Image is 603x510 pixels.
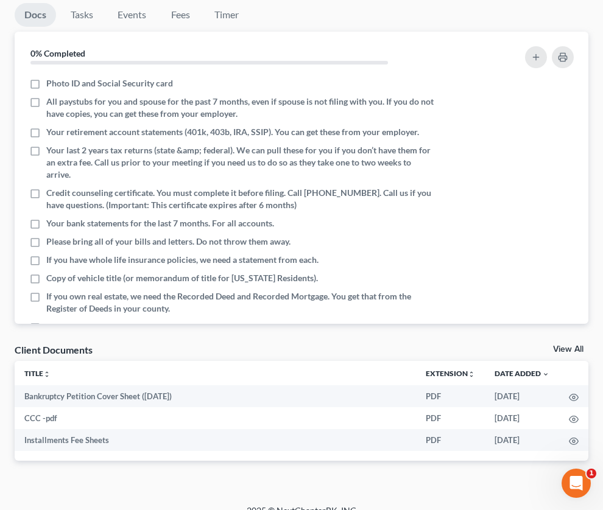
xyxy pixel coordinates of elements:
[553,345,584,354] a: View All
[15,429,416,451] td: Installments Fee Sheets
[30,48,85,58] strong: 0% Completed
[15,407,416,429] td: CCC -pdf
[46,254,319,266] span: If you have whole life insurance policies, we need a statement from each.
[485,407,559,429] td: [DATE]
[108,3,156,27] a: Events
[542,371,549,378] i: expand_more
[416,385,485,407] td: PDF
[24,369,51,378] a: Titleunfold_more
[46,144,435,181] span: Your last 2 years tax returns (state &amp; federal). We can pull these for you if you don’t have ...
[15,385,416,407] td: Bankruptcy Petition Cover Sheet ([DATE])
[61,3,103,27] a: Tasks
[426,369,475,378] a: Extensionunfold_more
[46,217,274,229] span: Your bank statements for the last 7 months. For all accounts.
[43,371,51,378] i: unfold_more
[485,385,559,407] td: [DATE]
[485,429,559,451] td: [DATE]
[46,187,435,211] span: Credit counseling certificate. You must complete it before filing. Call [PHONE_NUMBER]. Call us i...
[46,77,173,89] span: Photo ID and Social Security card
[161,3,200,27] a: Fees
[468,371,475,378] i: unfold_more
[205,3,249,27] a: Timer
[416,429,485,451] td: PDF
[46,321,277,333] span: The enclosed questionnaire printed and completely filled out.
[46,290,435,315] span: If you own real estate, we need the Recorded Deed and Recorded Mortgage. You get that from the Re...
[46,126,419,138] span: Your retirement account statements (401k, 403b, IRA, SSIP). You can get these from your employer.
[562,469,591,498] iframe: Intercom live chat
[46,272,318,284] span: Copy of vehicle title (or memorandum of title for [US_STATE] Residents).
[15,343,93,356] div: Client Documents
[15,3,56,27] a: Docs
[46,96,435,120] span: All paystubs for you and spouse for the past 7 months, even if spouse is not filing with you. If ...
[416,407,485,429] td: PDF
[587,469,596,478] span: 1
[46,236,291,248] span: Please bring all of your bills and letters. Do not throw them away.
[495,369,549,378] a: Date Added expand_more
